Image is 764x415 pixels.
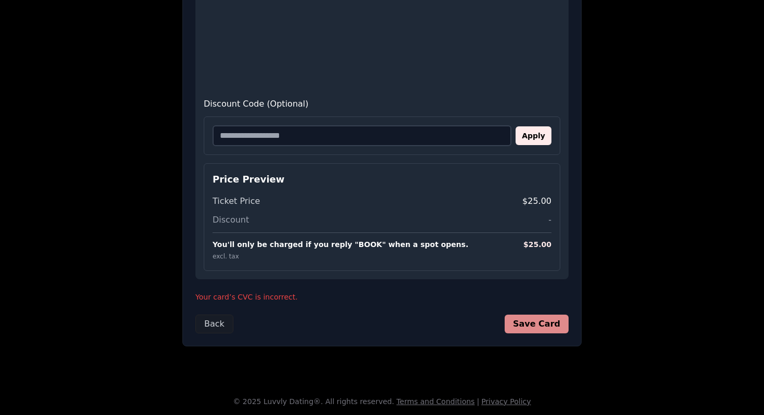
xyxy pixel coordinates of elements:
h4: Price Preview [213,172,551,187]
span: $25.00 [522,195,551,207]
span: $ 25.00 [523,239,551,250]
p: Your card’s CVC is incorrect. [195,292,569,302]
span: You'll only be charged if you reply "BOOK" when a spot opens. [213,239,468,250]
span: | [477,397,479,406]
button: Save Card [505,315,569,333]
a: Privacy Policy [481,397,531,406]
button: Back [195,315,233,333]
span: - [548,214,551,226]
span: Ticket Price [213,195,260,207]
span: Discount [213,214,249,226]
label: Discount Code (Optional) [204,98,560,110]
button: Apply [516,126,551,145]
span: excl. tax [213,253,239,260]
a: Terms and Conditions [397,397,475,406]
